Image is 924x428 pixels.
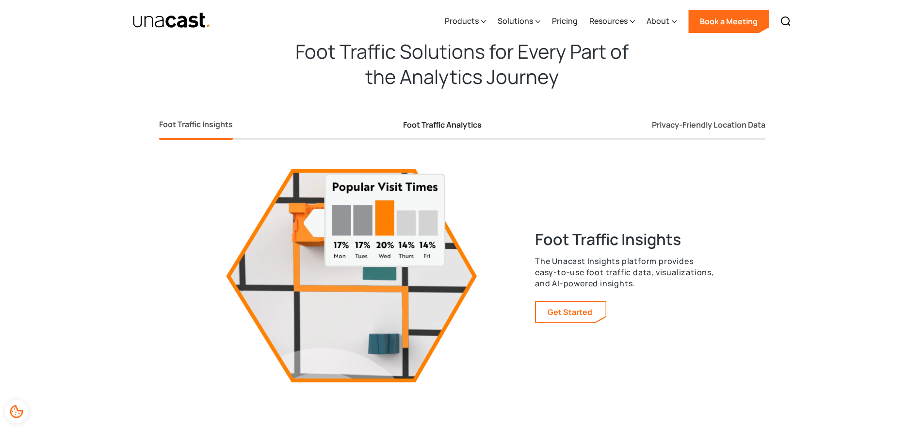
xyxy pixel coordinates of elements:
[498,15,533,27] div: Solutions
[780,16,792,27] img: Search icon
[552,1,578,41] a: Pricing
[688,10,769,33] a: Book a Meeting
[5,400,28,423] div: Cookie Preferences
[209,169,494,382] img: 3d visualization of city tile of the Foot Traffic Insights
[536,302,606,322] a: Learn more about our foot traffic data
[535,256,715,289] p: The Unacast Insights platform provides easy-to-use foot traffic data, visualizations, and AI-powe...
[445,15,479,27] div: Products
[647,15,669,27] div: About
[403,120,482,130] div: Foot Traffic Analytics
[445,1,486,41] div: Products
[652,120,765,130] div: Privacy-Friendly Location Data
[535,229,715,250] h3: Foot Traffic Insights
[498,1,540,41] div: Solutions
[132,12,211,29] img: Unacast text logo
[589,1,635,41] div: Resources
[159,118,233,130] div: Foot Traffic Insights
[589,15,628,27] div: Resources
[132,12,211,29] a: home
[268,27,656,89] h2: Foot Traffic Solutions for Every Part of the Analytics Journey
[647,1,677,41] div: About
